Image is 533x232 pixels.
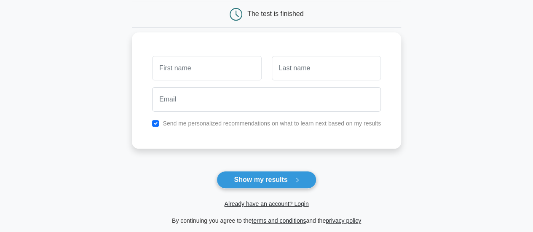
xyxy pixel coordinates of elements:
input: Last name [272,56,381,80]
div: The test is finished [247,10,303,17]
a: privacy policy [326,217,361,224]
div: By continuing you agree to the and the [127,216,406,226]
a: Already have an account? Login [224,200,308,207]
input: Email [152,87,381,112]
a: terms and conditions [252,217,306,224]
button: Show my results [217,171,316,189]
label: Send me personalized recommendations on what to learn next based on my results [163,120,381,127]
input: First name [152,56,261,80]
